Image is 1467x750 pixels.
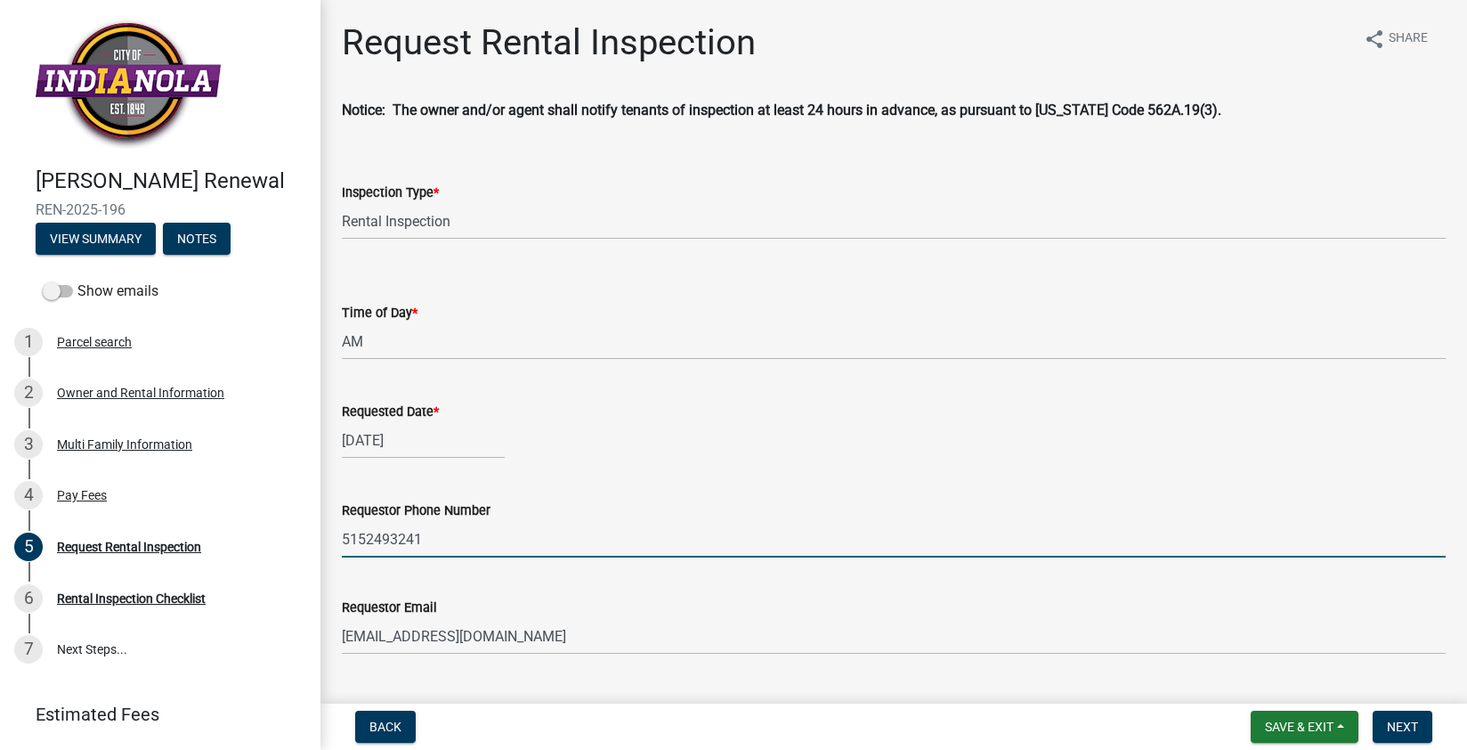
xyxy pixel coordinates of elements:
[369,720,401,734] span: Back
[14,328,43,356] div: 1
[57,336,132,348] div: Parcel search
[36,168,306,194] h4: [PERSON_NAME] Renewal
[342,602,437,615] label: Requestor Email
[36,201,285,218] span: REN-2025-196
[57,438,192,451] div: Multi Family Information
[36,19,221,150] img: City of Indianola, Iowa
[1364,29,1385,50] i: share
[1373,711,1432,743] button: Next
[342,505,490,518] label: Requestor Phone Number
[43,281,158,302] label: Show emails
[14,379,43,407] div: 2
[1251,711,1358,743] button: Save & Exit
[14,533,43,561] div: 5
[57,387,224,399] div: Owner and Rental Information
[36,232,156,247] wm-modal-confirm: Summary
[1387,720,1418,734] span: Next
[14,635,43,664] div: 7
[1265,720,1333,734] span: Save & Exit
[355,711,416,743] button: Back
[57,489,107,501] div: Pay Fees
[14,697,292,732] a: Estimated Fees
[36,223,156,255] button: View Summary
[342,422,505,459] input: mm/dd/yyyy
[14,430,43,459] div: 3
[342,21,756,64] h1: Request Rental Inspection
[1349,21,1442,56] button: shareShare
[14,481,43,510] div: 4
[342,406,439,419] label: Requested Date
[163,223,231,255] button: Notes
[342,307,417,320] label: Time of Day
[342,187,439,200] label: Inspection Type
[14,584,43,613] div: 6
[57,592,206,605] div: Rental Inspection Checklist
[1389,29,1428,50] span: Share
[163,232,231,247] wm-modal-confirm: Notes
[342,102,1221,118] strong: Notice: The owner and/or agent shall notify tenants of inspection at least 24 hours in advance, a...
[57,541,201,553] div: Request Rental Inspection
